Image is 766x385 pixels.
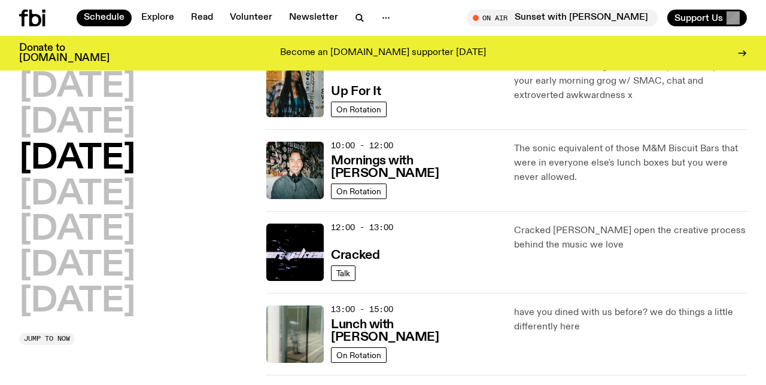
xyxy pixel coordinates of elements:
h3: Mornings with [PERSON_NAME] [331,155,499,180]
a: Newsletter [282,10,345,26]
p: have you dined with us before? we do things a little differently here [514,305,747,334]
span: Support Us [674,13,723,23]
p: The sonic equivalent of those M&M Biscuit Bars that were in everyone else's lunch boxes but you w... [514,142,747,185]
span: 13:00 - 15:00 [331,304,393,315]
button: [DATE] [19,71,135,104]
img: Radio presenter Ben Hansen sits in front of a wall of photos and an fbi radio sign. Film photo. B... [266,142,324,199]
span: On Rotation [336,187,381,196]
span: 10:00 - 12:00 [331,140,393,151]
img: Logo for Podcast Cracked. Black background, with white writing, with glass smashing graphics [266,224,324,281]
h3: Lunch with [PERSON_NAME] [331,319,499,344]
p: Become an [DOMAIN_NAME] supporter [DATE] [280,48,486,59]
a: On Rotation [331,347,387,363]
a: Mornings with [PERSON_NAME] [331,152,499,180]
button: [DATE] [19,285,135,319]
button: Support Us [667,10,747,26]
a: On Rotation [331,102,387,117]
a: Explore [134,10,181,26]
h3: Cracked [331,249,379,262]
p: Who needs a morning coffee when you have Ify! Cure your early morning grog w/ SMAC, chat and extr... [514,60,747,103]
a: Read [184,10,220,26]
span: Jump to now [24,335,70,342]
button: Jump to now [19,333,75,345]
a: Talk [331,265,355,281]
span: On Rotation [336,105,381,114]
a: Volunteer [223,10,279,26]
button: [DATE] [19,178,135,212]
button: [DATE] [19,142,135,176]
a: On Rotation [331,184,387,199]
img: Ify - a Brown Skin girl with black braided twists, looking up to the side with her tongue stickin... [266,60,324,117]
h3: Donate to [DOMAIN_NAME] [19,43,110,63]
a: Up For It [331,83,381,98]
button: On AirSunset with [PERSON_NAME] [467,10,658,26]
p: Cracked [PERSON_NAME] open the creative process behind the music we love [514,224,747,252]
h3: Up For It [331,85,381,98]
span: On Rotation [336,351,381,360]
button: [DATE] [19,249,135,283]
button: [DATE] [19,213,135,247]
a: Schedule [77,10,132,26]
a: Cracked [331,247,379,262]
span: Talk [336,269,350,278]
button: [DATE] [19,106,135,140]
a: Lunch with [PERSON_NAME] [331,316,499,344]
span: 12:00 - 13:00 [331,222,393,233]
